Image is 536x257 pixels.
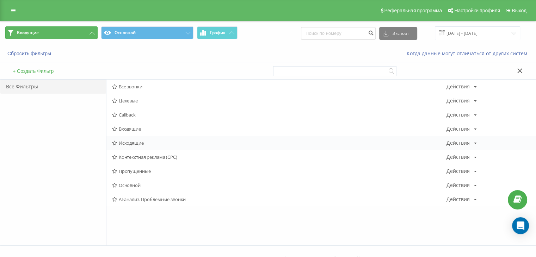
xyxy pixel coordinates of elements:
[446,126,470,131] div: Действия
[112,169,446,174] span: Пропущенные
[112,112,446,117] span: Callback
[446,112,470,117] div: Действия
[446,183,470,188] div: Действия
[407,50,531,57] a: Когда данные могут отличаться от других систем
[112,197,446,202] span: AI-анализ. Проблемные звонки
[101,26,193,39] button: Основной
[379,27,417,40] button: Экспорт
[446,140,470,145] div: Действия
[454,8,500,13] span: Настройки профиля
[512,217,529,234] div: Open Intercom Messenger
[112,84,446,89] span: Все звонки
[112,183,446,188] span: Основной
[512,8,526,13] span: Выход
[197,26,238,39] button: График
[0,80,106,94] div: Все Фильтры
[301,27,376,40] input: Поиск по номеру
[112,155,446,159] span: Контекстная реклама (CPC)
[446,98,470,103] div: Действия
[5,26,98,39] button: Входящие
[446,197,470,202] div: Действия
[112,126,446,131] span: Входящие
[446,169,470,174] div: Действия
[384,8,442,13] span: Реферальная программа
[112,98,446,103] span: Целевые
[5,50,55,57] button: Сбросить фильтры
[446,155,470,159] div: Действия
[11,68,56,74] button: + Создать Фильтр
[210,30,226,35] span: График
[112,140,446,145] span: Исходящие
[515,68,525,75] button: Закрыть
[17,30,39,36] span: Входящие
[446,84,470,89] div: Действия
